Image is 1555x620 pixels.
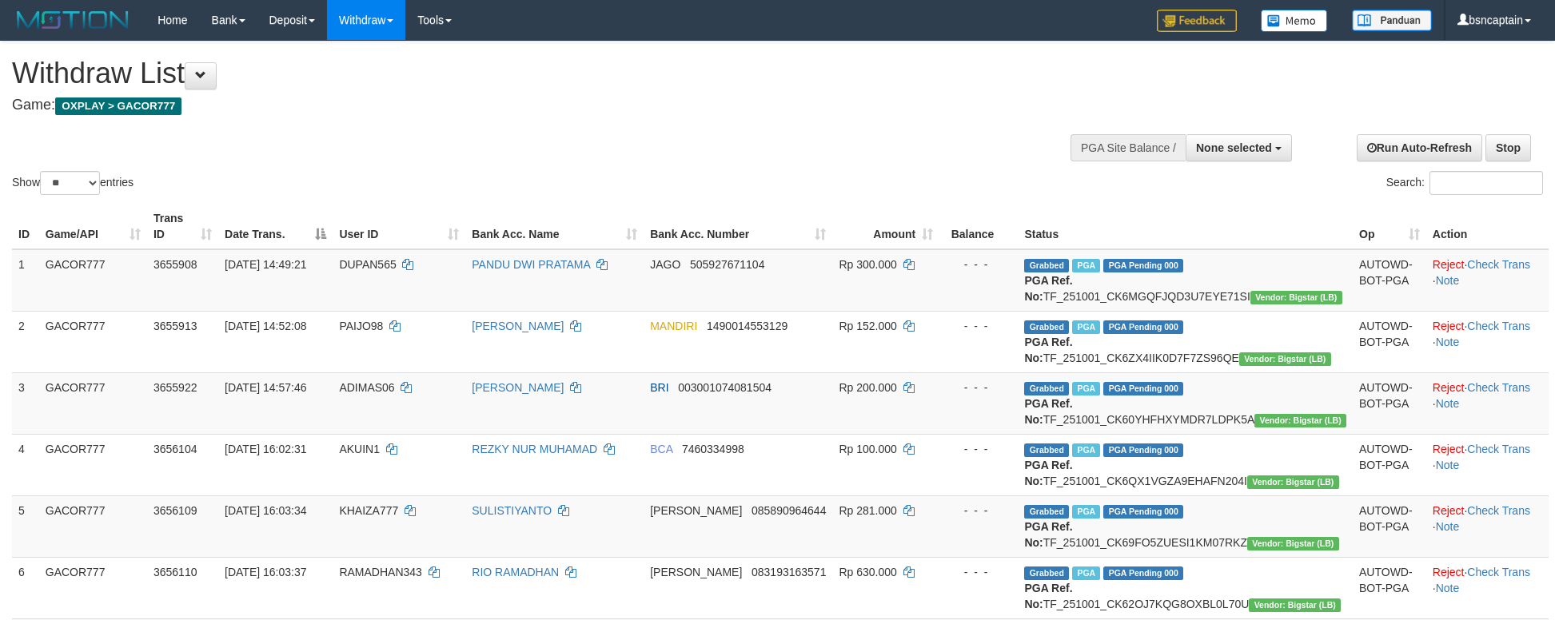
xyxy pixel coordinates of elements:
[339,258,396,271] span: DUPAN565
[339,320,383,332] span: PAIJO98
[225,320,306,332] span: [DATE] 14:52:08
[1261,10,1328,32] img: Button%20Memo.svg
[1072,505,1100,519] span: Marked by bsnwdpga
[946,380,1011,395] div: - - -
[1072,382,1100,395] span: Marked by bsnwdpga
[1024,274,1072,303] b: PGA Ref. No:
[12,8,134,32] img: MOTION_logo.png
[218,204,333,249] th: Date Trans.: activate to sort column descending
[1353,249,1426,312] td: AUTOWD-BOT-PGA
[12,434,39,495] td: 4
[1436,459,1460,471] a: Note
[1018,311,1353,372] td: TF_251001_CK6ZX4IIK0D7F7ZS96QE
[472,258,590,271] a: PANDU DWI PRATAMA
[154,566,197,578] span: 3656110
[39,249,147,312] td: GACOR777
[465,204,644,249] th: Bank Acc. Name: activate to sort column ascending
[1485,134,1531,161] a: Stop
[1467,258,1530,271] a: Check Trans
[1024,505,1069,519] span: Grabbed
[1072,259,1100,272] span: Marked by bsnwdpga
[339,381,394,394] span: ADIMAS06
[1103,320,1183,334] span: PGA Pending
[1436,397,1460,410] a: Note
[1024,259,1069,272] span: Grabbed
[1426,311,1549,372] td: · ·
[939,204,1018,249] th: Balance
[1247,537,1339,550] span: Vendor URL: https://dashboard.q2checkout.com/secure
[1436,582,1460,594] a: Note
[707,320,787,332] span: Copy 1490014553129 to clipboard
[1254,414,1346,427] span: Vendor URL: https://dashboard.q2checkout.com/secure
[1024,397,1072,426] b: PGA Ref. No:
[1250,291,1342,304] span: Vendor URL: https://dashboard.q2checkout.com/secure
[12,58,1021,89] h1: Withdraw List
[1157,10,1237,32] img: Feedback.jpg
[1024,382,1069,395] span: Grabbed
[1352,10,1432,31] img: panduan.png
[1357,134,1482,161] a: Run Auto-Refresh
[1433,504,1465,517] a: Reject
[225,443,306,455] span: [DATE] 16:02:31
[650,504,742,517] span: [PERSON_NAME]
[39,434,147,495] td: GACOR777
[650,258,680,271] span: JAGO
[472,381,564,394] a: [PERSON_NAME]
[1072,443,1100,457] span: Marked by bsnwdpga
[472,443,597,455] a: REZKY NUR MUHAMAD
[1353,311,1426,372] td: AUTOWD-BOT-PGA
[1467,443,1530,455] a: Check Trans
[39,557,147,618] td: GACOR777
[147,204,218,249] th: Trans ID: activate to sort column ascending
[946,503,1011,519] div: - - -
[1467,504,1530,517] a: Check Trans
[1024,582,1072,610] b: PGA Ref. No:
[55,97,181,115] span: OXPLAY > GACOR777
[1436,336,1460,348] a: Note
[839,443,896,455] span: Rp 100.000
[1426,204,1549,249] th: Action
[650,566,742,578] span: [PERSON_NAME]
[1426,557,1549,618] td: · ·
[832,204,939,249] th: Amount: activate to sort column ascending
[1239,352,1331,366] span: Vendor URL: https://dashboard.q2checkout.com/secure
[1018,204,1353,249] th: Status
[1072,566,1100,580] span: Marked by bsnwdpga
[225,258,306,271] span: [DATE] 14:49:21
[1247,475,1339,489] span: Vendor URL: https://dashboard.q2checkout.com/secure
[1071,134,1186,161] div: PGA Site Balance /
[1433,443,1465,455] a: Reject
[12,204,39,249] th: ID
[1353,557,1426,618] td: AUTOWD-BOT-PGA
[839,566,896,578] span: Rp 630.000
[752,566,826,578] span: Copy 083193163571 to clipboard
[1436,520,1460,533] a: Note
[12,557,39,618] td: 6
[644,204,832,249] th: Bank Acc. Number: activate to sort column ascending
[154,504,197,517] span: 3656109
[12,97,1021,113] h4: Game:
[1426,495,1549,557] td: · ·
[333,204,465,249] th: User ID: activate to sort column ascending
[1103,566,1183,580] span: PGA Pending
[1426,434,1549,495] td: · ·
[154,443,197,455] span: 3656104
[12,249,39,312] td: 1
[682,443,744,455] span: Copy 7460334998 to clipboard
[1467,381,1530,394] a: Check Trans
[1024,566,1069,580] span: Grabbed
[1024,336,1072,364] b: PGA Ref. No:
[472,320,564,332] a: [PERSON_NAME]
[1426,372,1549,434] td: · ·
[752,504,826,517] span: Copy 085890964644 to clipboard
[1103,505,1183,519] span: PGA Pending
[1433,566,1465,578] a: Reject
[1436,274,1460,287] a: Note
[1103,382,1183,395] span: PGA Pending
[225,381,306,394] span: [DATE] 14:57:46
[1196,141,1272,154] span: None selected
[650,320,697,332] span: MANDIRI
[339,504,398,517] span: KHAIZA777
[650,381,668,394] span: BRI
[154,320,197,332] span: 3655913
